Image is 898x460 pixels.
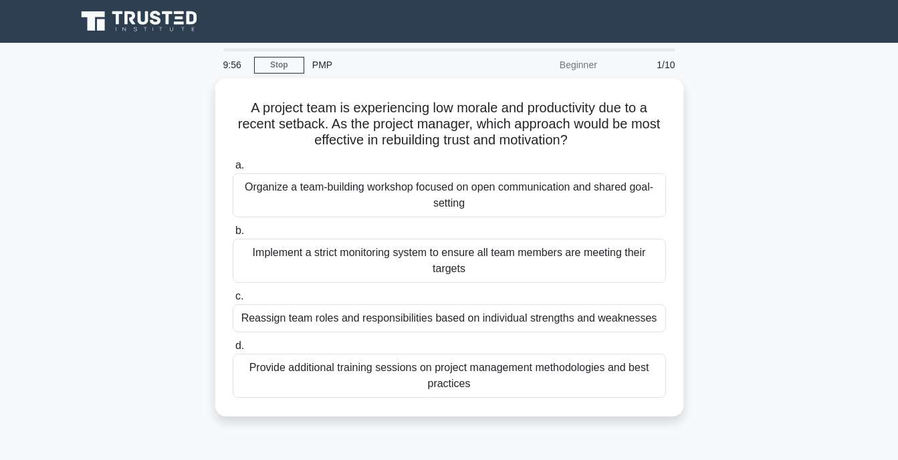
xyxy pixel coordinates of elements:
div: Implement a strict monitoring system to ensure all team members are meeting their targets [233,239,666,283]
a: Stop [254,57,304,74]
span: a. [235,159,244,170]
span: d. [235,340,244,351]
div: PMP [304,51,488,78]
div: Reassign team roles and responsibilities based on individual strengths and weaknesses [233,304,666,332]
div: Provide additional training sessions on project management methodologies and best practices [233,354,666,398]
div: Organize a team-building workshop focused on open communication and shared goal-setting [233,173,666,217]
div: Beginner [488,51,605,78]
span: c. [235,290,243,302]
span: b. [235,225,244,236]
h5: A project team is experiencing low morale and productivity due to a recent setback. As the projec... [231,100,667,149]
div: 9:56 [215,51,254,78]
div: 1/10 [605,51,683,78]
